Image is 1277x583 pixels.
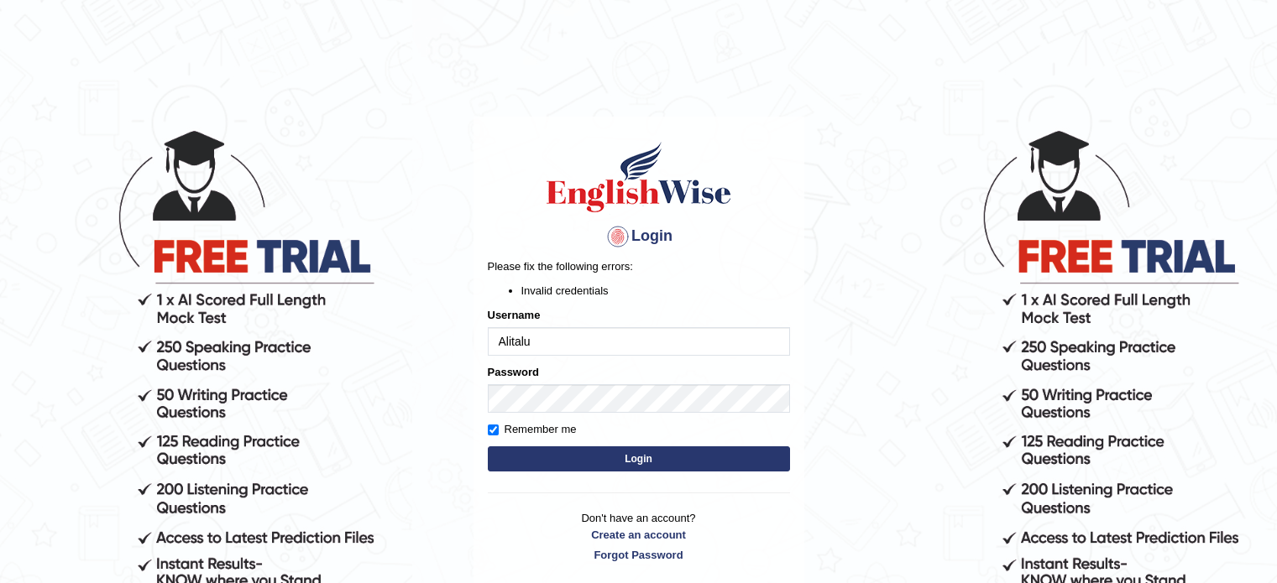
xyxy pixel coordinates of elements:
a: Forgot Password [488,547,790,563]
label: Remember me [488,421,577,438]
input: Remember me [488,424,499,435]
p: Please fix the following errors: [488,258,790,274]
li: Invalid credentials [521,283,790,299]
p: Don't have an account? [488,510,790,562]
label: Password [488,364,539,380]
img: Logo of English Wise sign in for intelligent practice with AI [543,139,735,215]
label: Username [488,307,541,323]
a: Create an account [488,527,790,543]
button: Login [488,446,790,471]
h4: Login [488,223,790,250]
